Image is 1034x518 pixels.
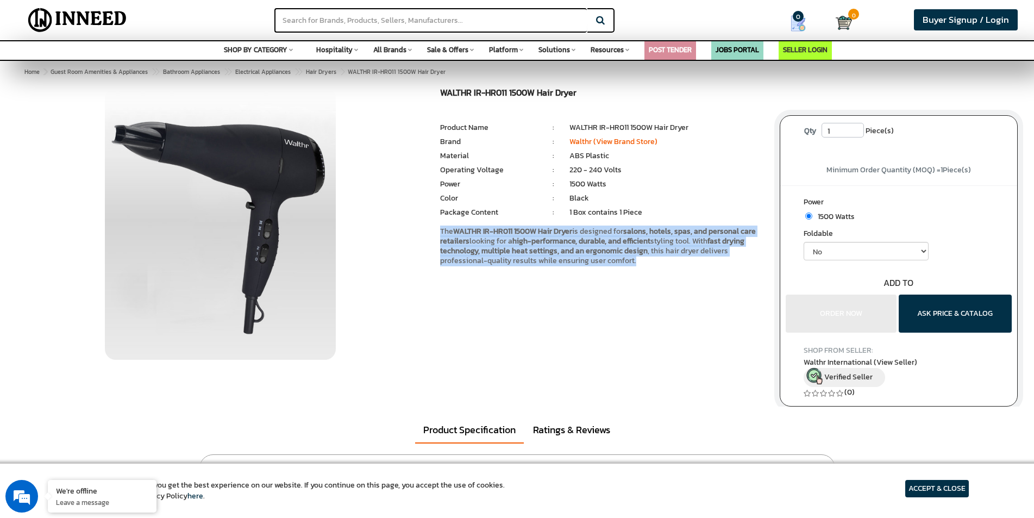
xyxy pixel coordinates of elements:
[793,11,804,22] span: 0
[22,65,42,78] a: Home
[569,165,763,176] li: 220 - 240 Volts
[163,67,220,76] span: Bathroom Appliances
[569,151,763,161] li: ABS Plastic
[233,65,293,78] a: Electrical Appliances
[569,179,763,190] li: 1500 Watts
[923,13,1009,27] span: Buyer Signup / Login
[65,480,505,502] article: We use cookies to ensure you get the best experience on our website. If you continue on this page...
[804,228,993,242] label: Foldable
[537,136,569,147] li: :
[316,45,353,55] span: Hospitality
[804,357,993,387] a: Walthr International (View Seller) Verified Seller
[453,226,572,237] strong: WALTHR IR-HR011 1500W Hair Dryer
[836,15,852,31] img: Cart
[178,5,204,32] div: Minimize live chat window
[19,7,136,34] img: Inneed.Market
[768,11,836,36] a: my Quotes 0
[18,65,46,71] img: logo_Zg8I0qSkbAqR2WFHt3p6CTuqpyXMFPubPcD2OT02zFN43Cy9FUNNG3NEPhM_Q1qe_.png
[591,45,624,55] span: Resources
[899,295,1012,333] button: ASK PRICE & CATALOG
[799,123,822,139] label: Qty
[812,211,855,222] span: 1500 Watts
[569,136,657,147] a: Walthr (View Brand Store)
[440,165,537,176] li: Operating Voltage
[23,137,190,247] span: We are offline. Please leave us a message.
[512,235,650,247] strong: high-performance, durable, and efficient
[489,45,518,55] span: Platform
[824,371,873,383] span: Verified Seller
[56,497,148,507] p: Leave a message
[187,490,203,502] a: here
[306,67,336,76] span: Hair Dryers
[440,207,537,218] li: Package Content
[152,65,157,78] span: >
[649,45,692,55] a: POST TENDER
[224,45,287,55] span: SHOP BY CATEGORY
[941,164,943,176] span: 1
[161,65,222,78] a: Bathroom Appliances
[440,151,537,161] li: Material
[415,417,524,444] a: Product Specification
[105,88,336,360] img: WALTHR IR-HR011 1500 Watts Hair Dryer
[43,67,47,76] span: >
[537,165,569,176] li: :
[373,45,406,55] span: All Brands
[569,193,763,204] li: Black
[274,8,586,33] input: Search for Brands, Products, Sellers, Manufacturers...
[427,45,468,55] span: Sale & Offers
[716,45,759,55] a: JOBS PORTAL
[56,485,148,496] div: We're offline
[57,61,183,75] div: Leave a message
[569,207,763,218] li: 1 Box contains 1 Piece
[537,151,569,161] li: :
[790,15,806,32] img: Show My Quotes
[75,285,83,292] img: salesiqlogo_leal7QplfZFryJ6FIlVepeu7OftD7mt8q6exU6-34PB8prfIgodN67KcxXM9Y7JQ_.png
[914,9,1018,30] a: Buyer Signup / Login
[85,285,138,292] em: Driven by SalesIQ
[440,122,537,133] li: Product Name
[224,65,229,78] span: >
[440,88,763,101] h1: WALTHR IR-HR011 1500W Hair Dryer
[440,235,744,257] strong: fast drying technology, multiple heat settings, and an ergonomic design
[340,65,346,78] span: >
[294,65,300,78] span: >
[304,65,339,78] a: Hair Dryers
[235,67,291,76] span: Electrical Appliances
[440,136,537,147] li: Brand
[48,65,150,78] a: Guest Room Amenities & Appliances
[836,11,846,35] a: Cart 0
[537,122,569,133] li: :
[537,193,569,204] li: :
[804,197,993,210] label: Power
[826,164,971,176] span: Minimum Order Quantity (MOQ) = Piece(s)
[780,277,1017,289] div: ADD TO
[806,368,823,384] img: inneed-verified-seller-icon.png
[440,179,537,190] li: Power
[525,417,618,442] a: Ratings & Reviews
[537,179,569,190] li: :
[440,226,756,247] strong: salons, hotels, spas, and personal care retailers
[440,193,537,204] li: Color
[537,207,569,218] li: :
[905,480,969,497] article: ACCEPT & CLOSE
[804,346,993,354] h4: SHOP FROM SELLER:
[159,335,197,350] em: Submit
[848,9,859,20] span: 0
[48,67,446,76] span: WALTHR IR-HR011 1500W Hair Dryer
[866,123,894,139] span: Piece(s)
[538,45,570,55] span: Solutions
[569,122,763,133] li: WALTHR IR-HR011 1500W Hair Dryer
[804,357,917,368] span: Walthr International (View Seller)
[844,386,855,398] a: (0)
[5,297,207,335] textarea: Type your message and click 'Submit'
[440,227,763,266] p: The is designed for looking for a styling tool. With , this hair dryer delivers professional-qual...
[51,67,148,76] span: Guest Room Amenities & Appliances
[783,45,828,55] a: SELLER LOGIN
